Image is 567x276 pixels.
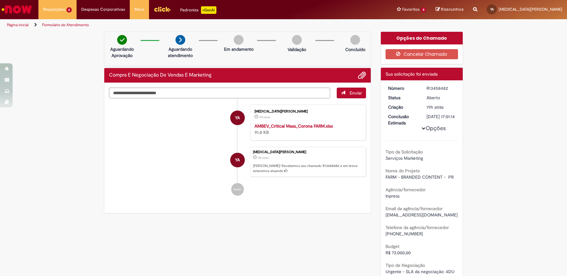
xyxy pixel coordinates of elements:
[253,150,363,154] div: [MEDICAL_DATA][PERSON_NAME]
[258,156,269,160] span: 19h atrás
[490,7,494,11] span: YA
[345,46,365,53] p: Concluído
[350,35,360,45] img: img-circle-grey.png
[383,85,422,91] dt: Número
[109,147,366,177] li: Yasmin Paulino Alves
[259,115,270,119] time: 28/08/2025 15:01:03
[5,19,373,31] ul: Trilhas de página
[427,104,456,110] div: 28/08/2025 15:01:08
[436,7,464,13] a: Rascunhos
[180,6,216,14] div: Padroniza
[386,212,458,218] span: [EMAIL_ADDRESS][DOMAIN_NAME]
[499,7,562,12] span: [MEDICAL_DATA][PERSON_NAME]
[66,7,72,13] span: 6
[421,7,426,13] span: 8
[109,72,212,78] h2: Compra E Negociação De Vendas E Marketing Histórico de tíquete
[427,85,456,91] div: R13458482
[402,6,420,13] span: Favoritos
[165,46,196,59] p: Aguardando atendimento
[358,71,366,79] button: Adicionar anexos
[292,35,302,45] img: img-circle-grey.png
[383,113,422,126] dt: Conclusão Estimada
[386,193,399,199] span: Inpress
[255,110,359,113] div: [MEDICAL_DATA][PERSON_NAME]
[255,123,333,129] a: AMBEV_Critical Mass_Corona FARM.xlsx
[386,231,423,237] span: [PHONE_NUMBER]
[386,269,455,274] span: Urgente - SLA da negociação: 4DU
[230,153,245,167] div: Yasmin Paulino Alves
[386,250,411,256] span: R$ 72.000,00
[201,6,216,14] p: +GenAi
[383,95,422,101] dt: Status
[253,164,363,173] p: [PERSON_NAME]! Recebemos seu chamado R13458482 e em breve estaremos atuando.
[109,98,366,202] ul: Histórico de tíquete
[386,149,423,155] b: Tipo da Solicitação
[386,71,438,77] span: Sua solicitação foi enviada
[441,6,464,12] span: Rascunhos
[117,35,127,45] img: check-circle-green.png
[154,4,171,14] img: click_logo_yellow_360x200.png
[175,35,185,45] img: arrow-next.png
[383,104,422,110] dt: Criação
[234,35,243,45] img: img-circle-grey.png
[1,3,33,16] img: ServiceNow
[386,174,454,180] span: FARM - BRANDED CONTENT - PR
[235,152,240,168] span: YA
[107,46,137,59] p: Aguardando Aprovação
[386,168,420,174] b: Nome do Projeto
[386,49,458,59] button: Cancelar Chamado
[224,46,254,52] p: Em andamento
[427,104,444,110] time: 28/08/2025 15:01:08
[427,104,444,110] span: 19h atrás
[386,155,423,161] span: Serviços Marketing
[350,90,362,96] span: Enviar
[381,32,463,44] div: Opções do Chamado
[135,6,144,13] span: More
[255,123,359,135] div: 91.0 KB
[235,110,240,125] span: YA
[43,6,65,13] span: Requisições
[337,88,366,98] button: Enviar
[386,206,443,211] b: Email da agência/fornecedor
[427,95,456,101] div: Aberto
[386,262,425,268] b: Tipo de Negociação
[7,22,29,27] a: Página inicial
[427,113,456,120] div: [DATE] 17:01:14
[259,115,270,119] span: 19h atrás
[258,156,269,160] time: 28/08/2025 15:01:08
[386,187,426,193] b: Agência/fornecedor
[81,6,125,13] span: Despesas Corporativas
[230,111,245,125] div: Yasmin Paulino Alves
[109,88,330,98] textarea: Digite sua mensagem aqui...
[288,46,306,53] p: Validação
[386,225,449,230] b: Telefone da agência/fornecedor
[42,22,89,27] a: Formulário de Atendimento
[386,244,399,249] b: Budget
